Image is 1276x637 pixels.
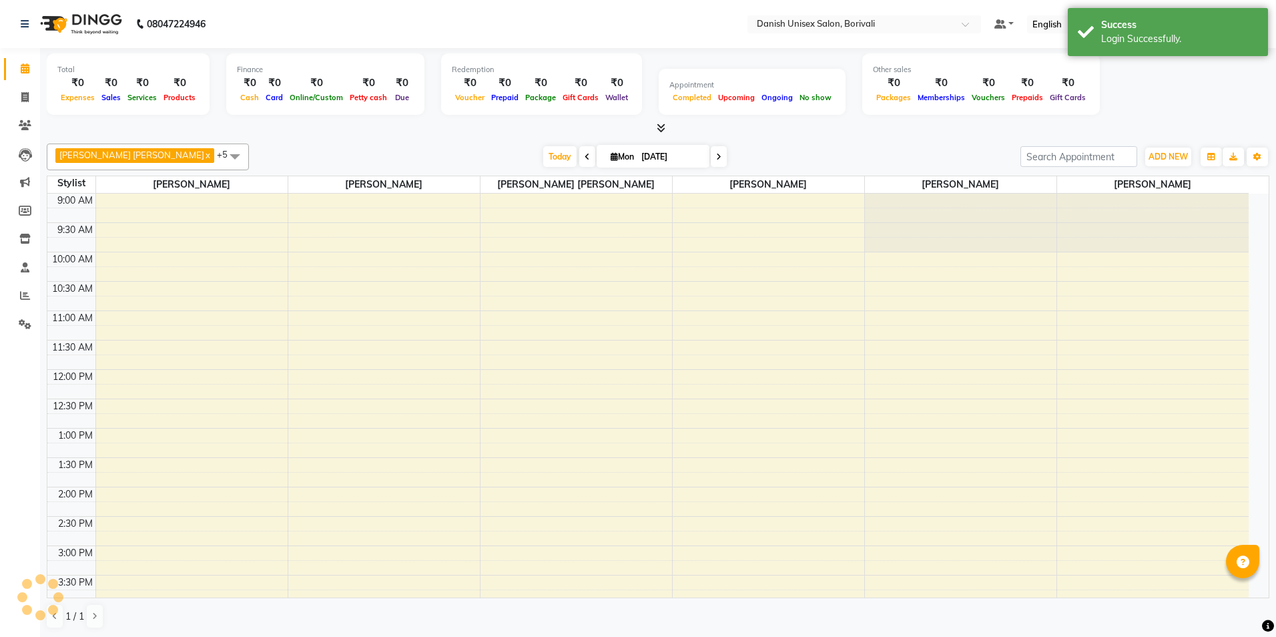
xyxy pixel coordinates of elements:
input: Search Appointment [1020,146,1137,167]
span: Prepaid [488,93,522,102]
span: Cash [237,93,262,102]
span: [PERSON_NAME] [PERSON_NAME] [481,176,672,193]
div: ₹0 [262,75,286,91]
span: ADD NEW [1149,152,1188,162]
span: Online/Custom [286,93,346,102]
b: 08047224946 [147,5,206,43]
div: 12:00 PM [50,370,95,384]
div: ₹0 [390,75,414,91]
div: ₹0 [873,75,914,91]
div: ₹0 [559,75,602,91]
div: 3:00 PM [55,546,95,560]
div: ₹0 [1046,75,1089,91]
div: Redemption [452,64,631,75]
img: logo [34,5,125,43]
div: ₹0 [160,75,199,91]
div: ₹0 [914,75,968,91]
span: Packages [873,93,914,102]
span: Upcoming [715,93,758,102]
span: Wallet [602,93,631,102]
div: 10:30 AM [49,282,95,296]
span: Today [543,146,577,167]
div: Stylist [47,176,95,190]
span: Completed [669,93,715,102]
span: Gift Cards [1046,93,1089,102]
span: Memberships [914,93,968,102]
div: 2:00 PM [55,487,95,501]
span: Petty cash [346,93,390,102]
span: [PERSON_NAME] [865,176,1056,193]
div: Finance [237,64,414,75]
span: [PERSON_NAME] [1057,176,1249,193]
div: Other sales [873,64,1089,75]
span: Due [392,93,412,102]
span: [PERSON_NAME] [96,176,288,193]
div: ₹0 [346,75,390,91]
div: 1:00 PM [55,429,95,443]
div: ₹0 [968,75,1008,91]
span: 1 / 1 [65,610,84,624]
div: ₹0 [602,75,631,91]
button: ADD NEW [1145,148,1191,166]
span: [PERSON_NAME] [288,176,480,193]
iframe: chat widget [1220,584,1263,624]
div: ₹0 [98,75,124,91]
div: 1:30 PM [55,458,95,472]
div: ₹0 [57,75,98,91]
div: ₹0 [488,75,522,91]
div: 10:00 AM [49,252,95,266]
span: [PERSON_NAME] [673,176,864,193]
span: Card [262,93,286,102]
span: Gift Cards [559,93,602,102]
span: Sales [98,93,124,102]
div: 9:30 AM [55,223,95,237]
span: Prepaids [1008,93,1046,102]
span: +5 [217,149,238,160]
div: ₹0 [452,75,488,91]
div: 11:00 AM [49,311,95,325]
span: [PERSON_NAME] [PERSON_NAME] [59,150,204,160]
div: Login Successfully. [1101,32,1258,46]
div: ₹0 [124,75,160,91]
div: 3:30 PM [55,576,95,590]
span: Voucher [452,93,488,102]
span: Products [160,93,199,102]
span: Ongoing [758,93,796,102]
span: Mon [607,152,637,162]
span: Expenses [57,93,98,102]
div: ₹0 [522,75,559,91]
span: Package [522,93,559,102]
div: 9:00 AM [55,194,95,208]
div: ₹0 [1008,75,1046,91]
a: x [204,150,210,160]
div: ₹0 [286,75,346,91]
span: Vouchers [968,93,1008,102]
div: 12:30 PM [50,399,95,413]
div: 11:30 AM [49,341,95,355]
div: Total [57,64,199,75]
div: ₹0 [237,75,262,91]
div: Appointment [669,79,835,91]
span: No show [796,93,835,102]
div: Success [1101,18,1258,32]
div: 2:30 PM [55,517,95,531]
input: 2025-09-01 [637,147,704,167]
span: Services [124,93,160,102]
